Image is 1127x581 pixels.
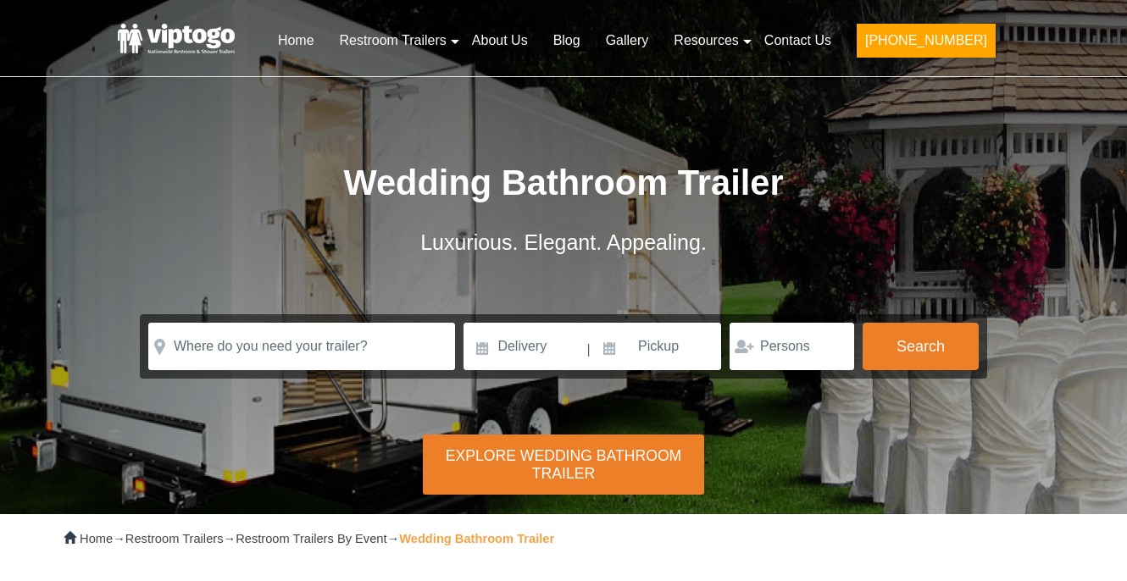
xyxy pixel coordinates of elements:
input: Pickup [592,323,721,370]
a: Restroom Trailers [125,532,224,545]
a: Restroom Trailers [327,22,459,59]
span: → → → [80,532,554,545]
a: Blog [541,22,593,59]
button: [PHONE_NUMBER] [857,24,996,58]
span: Wedding Bathroom Trailer [343,163,783,202]
a: Contact Us [752,22,844,59]
a: Home [265,22,327,59]
strong: Wedding Bathroom Trailer [399,532,554,545]
span: | [587,323,591,377]
a: Home [80,532,113,545]
button: Search [863,323,979,370]
a: [PHONE_NUMBER] [844,22,1008,68]
input: Where do you need your trailer? [148,323,455,370]
div: Explore Wedding Bathroom Trailer [423,434,705,495]
input: Persons [730,323,854,370]
a: Resources [661,22,751,59]
a: Gallery [593,22,662,59]
a: Restroom Trailers By Event [236,532,386,545]
input: Delivery [464,323,585,370]
a: About Us [459,22,541,59]
span: Luxurious. Elegant. Appealing. [420,230,707,254]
